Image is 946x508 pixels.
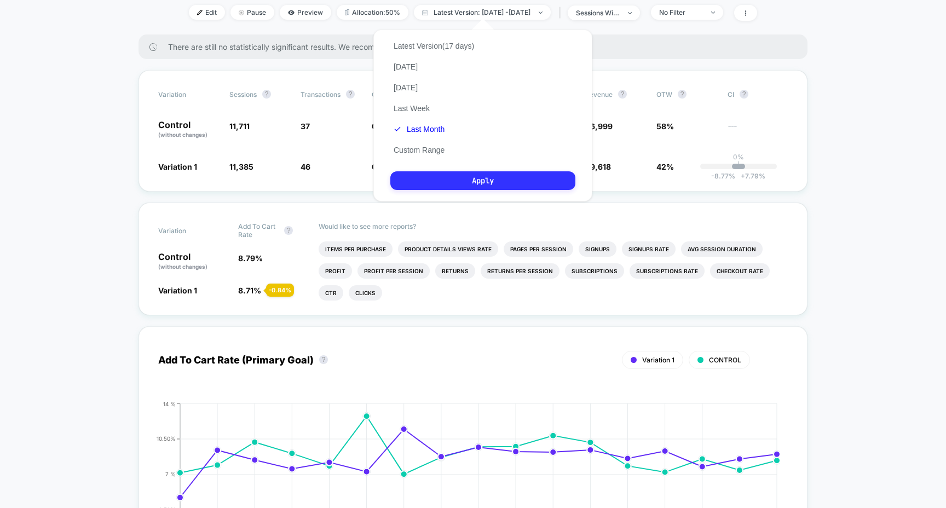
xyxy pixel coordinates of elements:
[319,263,352,279] li: Profit
[319,285,343,301] li: Ctr
[158,263,207,270] span: (without changes)
[422,10,428,15] img: calendar
[158,131,207,138] span: (without changes)
[239,10,244,15] img: end
[229,122,250,131] span: 11,711
[197,10,203,15] img: edit
[630,263,705,279] li: Subscriptions Rate
[165,471,176,478] tspan: 7 %
[656,122,674,131] span: 58%
[301,162,310,171] span: 46
[229,162,253,171] span: 11,385
[414,5,551,20] span: Latest Version: [DATE] - [DATE]
[238,286,261,295] span: 8.71 %
[737,161,740,169] p: |
[157,436,176,442] tspan: 10.50%
[163,401,176,407] tspan: 14 %
[728,90,788,99] span: CI
[390,103,433,113] button: Last Week
[740,90,748,99] button: ?
[319,222,788,230] p: Would like to see more reports?
[301,90,341,99] span: Transactions
[230,5,274,20] span: Pause
[656,90,717,99] span: OTW
[539,11,543,14] img: end
[158,252,227,271] p: Control
[681,241,763,257] li: Avg Session Duration
[628,12,632,14] img: end
[266,284,294,297] div: - 0.84 %
[280,5,331,20] span: Preview
[709,356,741,364] span: CONTROL
[349,285,382,301] li: Clicks
[158,120,218,139] p: Control
[390,145,448,155] button: Custom Range
[168,42,786,51] span: There are still no statistically significant results. We recommend waiting a few more days
[238,253,263,263] span: 8.79 %
[504,241,573,257] li: Pages Per Session
[357,263,430,279] li: Profit Per Session
[262,90,271,99] button: ?
[678,90,687,99] button: ?
[711,172,735,180] span: -8.77 %
[710,263,770,279] li: Checkout Rate
[733,153,744,161] p: 0%
[346,90,355,99] button: ?
[642,356,674,364] span: Variation 1
[435,263,475,279] li: Returns
[390,62,421,72] button: [DATE]
[390,41,477,51] button: Latest Version(17 days)
[284,226,293,235] button: ?
[337,5,408,20] span: Allocation: 50%
[390,124,448,134] button: Last Month
[398,241,498,257] li: Product Details Views Rate
[238,222,279,239] span: Add To Cart Rate
[390,171,575,190] button: Apply
[158,90,218,99] span: Variation
[319,355,328,364] button: ?
[301,122,310,131] span: 37
[565,263,624,279] li: Subscriptions
[618,90,627,99] button: ?
[579,241,616,257] li: Signups
[229,90,257,99] span: Sessions
[158,222,218,239] span: Variation
[622,241,676,257] li: Signups Rate
[656,162,674,171] span: 42%
[319,241,393,257] li: Items Per Purchase
[390,83,421,93] button: [DATE]
[711,11,715,14] img: end
[158,162,197,171] span: Variation 1
[189,5,225,20] span: Edit
[158,286,197,295] span: Variation 1
[728,123,788,139] span: ---
[735,172,765,180] span: 7.79 %
[659,8,703,16] div: No Filter
[345,9,349,15] img: rebalance
[556,5,568,21] span: |
[481,263,559,279] li: Returns Per Session
[576,9,620,17] div: sessions with impression
[741,172,745,180] span: +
